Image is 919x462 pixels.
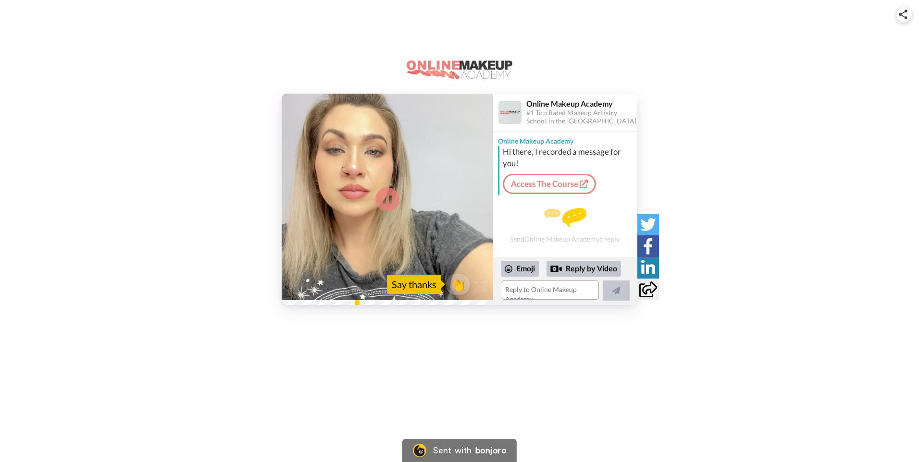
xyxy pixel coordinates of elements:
div: Hi there, I recorded a message for you! [503,146,635,169]
img: Profile Image [498,101,522,124]
img: logo [407,61,512,79]
button: 👏 [446,274,470,295]
img: message.svg [544,208,586,227]
div: #1 Top Rated Makeup Artistry School in the [GEOGRAPHIC_DATA] [526,109,637,125]
div: Online Makeup Academy [526,99,637,108]
div: Online Makeup Academy [493,132,637,146]
span: 2:20 [312,281,329,292]
div: Reply by Video [550,263,562,275]
span: 0:01 [288,281,305,292]
div: Emoji [501,261,539,276]
span: 👏 [446,277,470,292]
span: / [307,281,310,292]
div: Reply by Video [546,261,621,277]
img: ic_share.svg [899,10,907,19]
img: Full screen [475,282,484,292]
a: Access The Course [503,174,596,194]
div: Say thanks [387,275,441,294]
div: Send Online Makeup Academy a reply. [493,199,637,252]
